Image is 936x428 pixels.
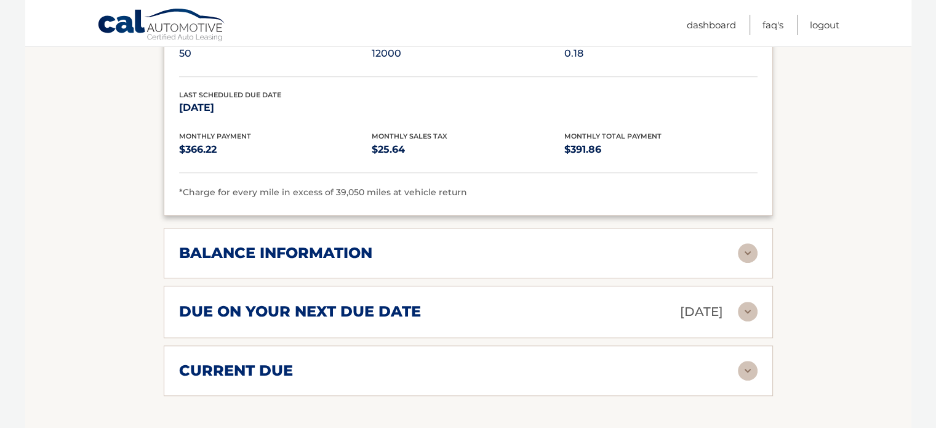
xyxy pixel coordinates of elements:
img: accordion-rest.svg [738,361,758,381]
p: $366.22 [179,141,372,158]
span: Monthly Total Payment [564,132,662,140]
img: accordion-rest.svg [738,302,758,321]
span: *Charge for every mile in excess of 39,050 miles at vehicle return [179,187,467,198]
p: 50 [179,45,372,62]
a: Logout [810,15,839,35]
h2: balance information [179,244,372,262]
a: FAQ's [762,15,783,35]
p: [DATE] [179,99,372,116]
span: Last Scheduled Due Date [179,91,281,99]
p: 0.18 [564,45,757,62]
p: $25.64 [372,141,564,158]
p: [DATE] [680,301,723,323]
span: Monthly Sales Tax [372,132,447,140]
p: $391.86 [564,141,757,158]
span: Monthly Payment [179,132,251,140]
p: 12000 [372,45,564,62]
h2: current due [179,361,293,380]
h2: due on your next due date [179,302,421,321]
img: accordion-rest.svg [738,243,758,263]
a: Dashboard [687,15,736,35]
a: Cal Automotive [97,8,226,44]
